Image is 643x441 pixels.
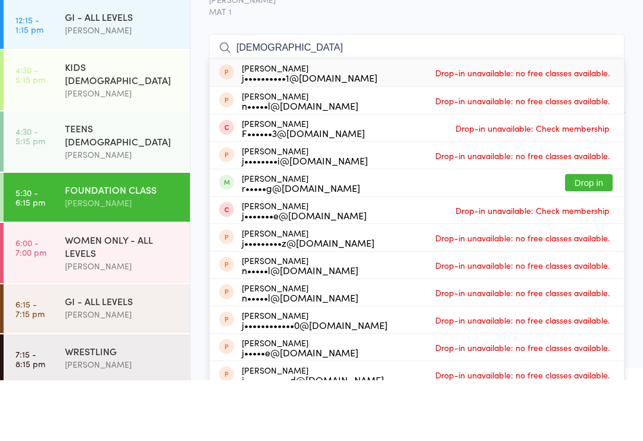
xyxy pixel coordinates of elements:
div: [PERSON_NAME] [242,371,388,390]
a: 5:30 -6:15 pmFOUNDATION CLASS[PERSON_NAME] [4,234,190,282]
div: At [86,13,145,33]
div: [PERSON_NAME] [242,124,377,143]
input: Search [209,95,625,122]
div: [PERSON_NAME] [65,257,180,271]
span: MAT 1 [209,66,625,78]
span: Drop-in unavailable: no free classes available. [432,317,613,335]
div: j••••••••i@[DOMAIN_NAME] [242,216,368,226]
h2: FOUNDATION CLASS Check-in [209,17,625,36]
div: [PERSON_NAME] [65,320,180,334]
div: n•••••l@[DOMAIN_NAME] [242,353,358,363]
div: r•••••g@[DOMAIN_NAME] [242,244,360,253]
div: F••••••3@[DOMAIN_NAME] [242,189,365,198]
div: [PERSON_NAME] [242,344,358,363]
div: j••••••••••1@[DOMAIN_NAME] [242,133,377,143]
div: n•••••l@[DOMAIN_NAME] [242,326,358,336]
div: [PERSON_NAME] [242,289,374,308]
div: FOUNDATION CLASS [65,244,180,257]
span: Drop-in unavailable: no free classes available. [432,344,613,362]
time: 5:30 - 6:15 pm [15,249,45,268]
span: [PERSON_NAME] [209,54,606,66]
div: [PERSON_NAME] [65,209,180,222]
a: 12:15 -1:15 pmGI - ALL LEVELS[PERSON_NAME] [4,61,190,110]
span: Drop-in unavailable: no free classes available. [432,290,613,308]
div: TEENS [DEMOGRAPHIC_DATA] [65,182,180,209]
a: 4:30 -5:15 pmKIDS [DEMOGRAPHIC_DATA][PERSON_NAME] [4,111,190,171]
div: [PERSON_NAME] [65,147,180,161]
div: WOMEN ONLY - ALL LEVELS [65,294,180,320]
time: 7:15 - 8:15 pm [15,410,45,429]
a: [DATE] [15,33,45,46]
div: [PERSON_NAME] [65,418,180,432]
time: 12:15 - 1:15 pm [15,76,43,95]
div: KIDS [DEMOGRAPHIC_DATA] [65,121,180,147]
span: [DATE] 5:30pm [209,42,606,54]
div: [PERSON_NAME] [242,179,365,198]
span: Drop-in unavailable: Check membership [452,262,613,280]
div: [PERSON_NAME] [242,152,358,171]
span: Drop-in unavailable: no free classes available. [432,153,613,170]
div: [PERSON_NAME] [242,207,368,226]
div: [PERSON_NAME] [242,399,358,418]
time: 4:30 - 5:15 pm [15,187,45,206]
div: WRESTLING [65,405,180,418]
span: Drop-in unavailable: no free classes available. [432,372,613,390]
a: 4:30 -5:15 pmTEENS [DEMOGRAPHIC_DATA][PERSON_NAME] [4,172,190,232]
div: [PERSON_NAME] [242,262,367,281]
div: Events for [15,13,74,33]
span: Drop-in unavailable: no free classes available. [432,207,613,225]
a: 6:15 -7:15 pmGI - ALL LEVELS[PERSON_NAME] [4,345,190,394]
div: j•••••••••z@[DOMAIN_NAME] [242,299,374,308]
div: [PERSON_NAME] [242,234,360,253]
div: Any location [86,33,145,46]
span: Drop-in unavailable: no free classes available. [432,399,613,417]
div: j••••••••••••0@[DOMAIN_NAME] [242,381,388,390]
time: 4:30 - 5:15 pm [15,126,45,145]
div: [PERSON_NAME] [65,84,180,98]
time: 6:00 - 7:00 pm [15,299,46,318]
span: Drop-in unavailable: no free classes available. [432,125,613,142]
div: [PERSON_NAME] [242,316,358,336]
time: 6:15 - 7:15 pm [15,360,45,379]
span: Drop-in unavailable: Check membership [452,180,613,198]
div: j•••••e@[DOMAIN_NAME] [242,408,358,418]
div: j•••••••e@[DOMAIN_NAME] [242,271,367,281]
div: n•••••l@[DOMAIN_NAME] [242,162,358,171]
div: [PERSON_NAME] [65,368,180,382]
a: 6:00 -7:00 pmWOMEN ONLY - ALL LEVELS[PERSON_NAME] [4,284,190,344]
div: GI - ALL LEVELS [65,355,180,368]
div: GI - ALL LEVELS [65,71,180,84]
button: Drop in [565,235,613,252]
